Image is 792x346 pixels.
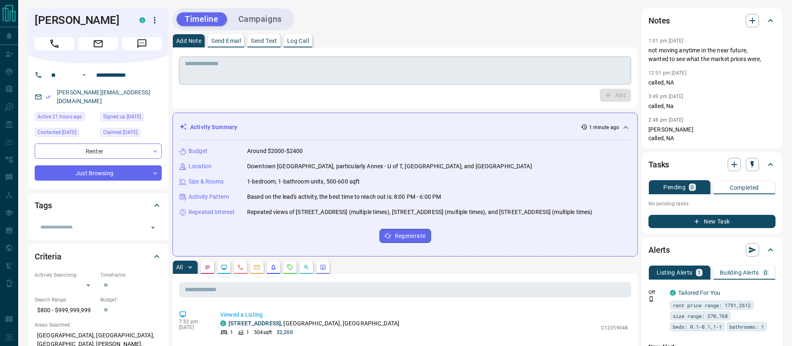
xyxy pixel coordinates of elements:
a: [PERSON_NAME][EMAIL_ADDRESS][DOMAIN_NAME] [57,89,150,104]
p: Send Email [211,38,241,44]
h2: Alerts [648,243,670,257]
p: Areas Searched: [35,321,162,329]
p: Around $2000-$2400 [247,147,303,155]
a: [STREET_ADDRESS] [229,320,281,327]
svg: Email Verified [45,94,51,100]
h2: Tasks [648,158,669,171]
svg: Calls [237,264,244,271]
h2: Criteria [35,250,61,263]
p: Based on the lead's activity, the best time to reach out is: 8:00 PM - 6:00 PM [247,193,441,201]
p: Location [189,162,212,171]
p: 2:48 pm [DATE] [648,117,684,123]
svg: Opportunities [303,264,310,271]
p: Activity Pattern [189,193,229,201]
p: Building Alerts [720,270,759,275]
span: Message [122,37,162,50]
svg: Agent Actions [320,264,326,271]
p: 1:01 pm [DATE] [648,38,684,44]
div: Alerts [648,240,775,260]
p: , [GEOGRAPHIC_DATA], [GEOGRAPHIC_DATA] [229,319,399,328]
div: Wed Jun 24 2020 [100,112,162,124]
p: called, Na [648,102,775,111]
span: Email [78,37,118,50]
button: New Task [648,215,775,228]
p: 12:51 pm [DATE] [648,70,686,76]
span: beds: 0.1-0.1,1-1 [673,322,722,331]
p: Search Range: [35,296,96,304]
h2: Notes [648,14,670,27]
button: Regenerate [379,229,431,243]
p: Actively Searching: [35,271,96,279]
p: C12359048 [601,324,628,332]
p: Activity Summary [190,123,237,132]
p: Add Note [176,38,201,44]
p: Pending [663,184,686,190]
span: Contacted [DATE] [38,128,76,137]
p: All [176,264,183,270]
p: Log Call [287,38,309,44]
span: Active 21 hours ago [38,113,82,121]
span: Call [35,37,74,50]
button: Open [147,222,159,233]
p: Send Text [251,38,277,44]
p: Repeated views of [STREET_ADDRESS] (multiple times), [STREET_ADDRESS] (multiple times), and [STRE... [247,208,592,217]
p: 1 [246,329,249,336]
button: Timeline [177,12,227,26]
div: Mon Sep 15 2025 [35,112,96,124]
svg: Push Notification Only [648,296,654,302]
div: Mon Oct 23 2023 [100,128,162,139]
svg: Listing Alerts [270,264,277,271]
p: called, NA [648,78,775,87]
p: Listing Alerts [657,270,693,275]
p: Downtown [GEOGRAPHIC_DATA], particularly Annex - U of T, [GEOGRAPHIC_DATA], and [GEOGRAPHIC_DATA] [247,162,532,171]
p: 7:32 pm [179,319,208,325]
span: size range: 270,768 [673,312,728,320]
p: Timeframe: [100,271,162,279]
svg: Emails [254,264,260,271]
span: rent price range: 1791,2612 [673,301,751,309]
div: condos.ca [670,290,676,296]
h2: Tags [35,199,52,212]
div: condos.ca [220,320,226,326]
p: 504 sqft [254,329,272,336]
div: Renter [35,144,162,159]
p: 0 [764,270,767,275]
p: $800 - $999,999,999 [35,304,96,317]
p: No pending tasks [648,198,775,210]
button: Campaigns [230,12,290,26]
svg: Requests [287,264,293,271]
p: Budget [189,147,207,155]
span: Claimed [DATE] [103,128,137,137]
p: Budget: [100,296,162,304]
span: Signed up [DATE] [103,113,141,121]
p: not moving anytime in the near future, wanted to see what the market prices were, [648,46,775,64]
p: Off [648,289,665,296]
p: 1 [698,270,701,275]
p: [PERSON_NAME] called, NA [648,125,775,143]
p: [DATE] [179,325,208,330]
a: Tailored For You [678,290,720,296]
svg: Lead Browsing Activity [221,264,227,271]
div: Tags [35,195,162,215]
div: Criteria [35,247,162,266]
p: $2,200 [277,329,293,336]
svg: Notes [204,264,211,271]
div: Just Browsing [35,165,162,181]
p: Repeated Interest [189,208,235,217]
p: 3:49 pm [DATE] [648,94,684,99]
p: 1 minute ago [589,124,619,131]
h1: [PERSON_NAME] [35,14,127,27]
div: condos.ca [139,17,145,23]
p: 1-bedroom, 1-bathroom units, 500-600 sqft [247,177,360,186]
p: Completed [730,185,759,191]
div: Activity Summary1 minute ago [179,120,631,135]
span: bathrooms: 1 [729,322,764,331]
button: Open [79,70,89,80]
div: Thu Oct 26 2023 [35,128,96,139]
div: Notes [648,11,775,31]
div: Tasks [648,155,775,174]
p: Viewed a Listing [220,311,628,319]
p: 0 [691,184,694,190]
p: 1 [230,329,233,336]
p: Size & Rooms [189,177,224,186]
